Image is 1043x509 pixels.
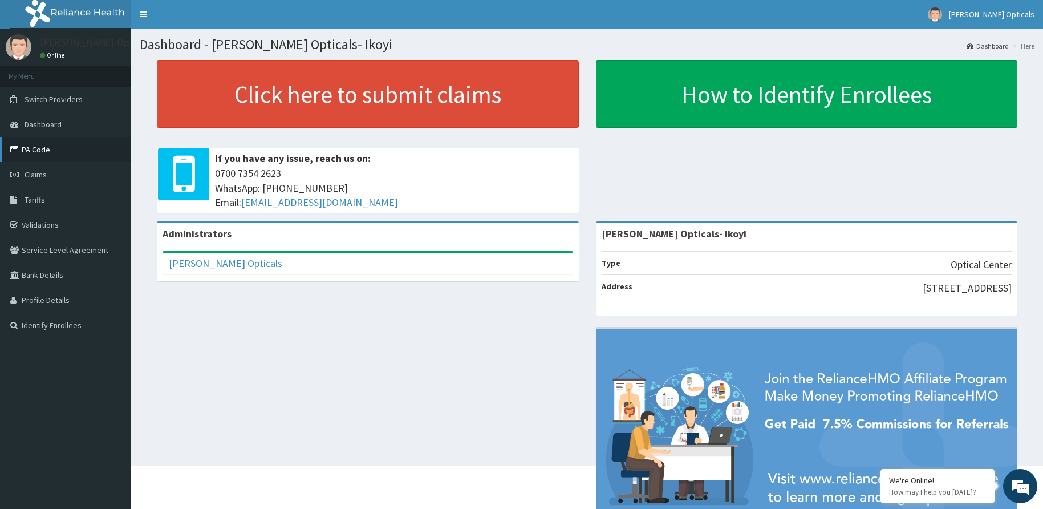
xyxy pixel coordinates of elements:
[889,475,986,486] div: We're Online!
[40,51,67,59] a: Online
[25,195,45,205] span: Tariffs
[602,281,632,292] b: Address
[66,144,157,259] span: We're online!
[241,196,398,209] a: [EMAIL_ADDRESS][DOMAIN_NAME]
[928,7,942,22] img: User Image
[25,94,83,104] span: Switch Providers
[602,258,620,268] b: Type
[40,37,154,47] p: [PERSON_NAME] Opticals
[21,57,46,86] img: d_794563401_company_1708531726252_794563401
[25,119,62,130] span: Dashboard
[140,37,1034,52] h1: Dashboard - [PERSON_NAME] Opticals- Ikoyi
[596,60,1018,128] a: How to Identify Enrollees
[1010,41,1034,51] li: Here
[187,6,214,33] div: Minimize live chat window
[25,169,47,180] span: Claims
[163,227,232,240] b: Administrators
[6,312,217,352] textarea: Type your message and hit 'Enter'
[169,257,282,270] a: [PERSON_NAME] Opticals
[215,152,371,165] b: If you have any issue, reach us on:
[967,41,1009,51] a: Dashboard
[602,227,746,240] strong: [PERSON_NAME] Opticals- Ikoyi
[215,166,573,210] span: 0700 7354 2623 WhatsApp: [PHONE_NUMBER] Email:
[6,34,31,60] img: User Image
[949,9,1034,19] span: [PERSON_NAME] Opticals
[59,64,192,79] div: Chat with us now
[889,487,986,497] p: How may I help you today?
[951,257,1012,272] p: Optical Center
[923,281,1012,296] p: [STREET_ADDRESS]
[157,60,579,128] a: Click here to submit claims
